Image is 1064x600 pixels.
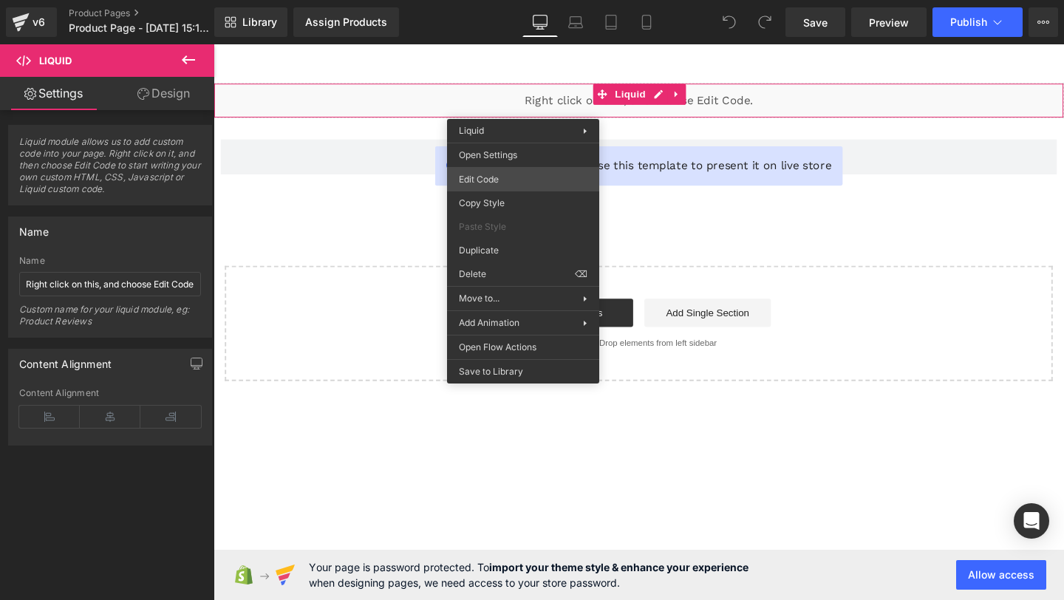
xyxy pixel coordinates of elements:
a: v6 [6,7,57,37]
a: Desktop [522,7,558,37]
div: Name [19,256,201,266]
span: Duplicate [459,244,587,257]
button: Publish [932,7,1023,37]
button: Redo [750,7,780,37]
span: Save [803,15,828,30]
span: Add Animation [459,316,583,330]
span: Liquid module allows us to add custom code into your page. Right click on it, and then choose Edi... [19,136,201,205]
button: More [1029,7,1058,37]
div: Custom name for your liquid module, eg: Product Reviews [19,304,201,337]
span: Move to... [459,292,583,305]
a: New Library [214,7,287,37]
div: v6 [30,13,48,32]
span: Preview [869,15,909,30]
span: Delete [459,267,575,281]
span: Your page is password protected. To when designing pages, we need access to your store password. [309,559,748,590]
span: Paste Style [459,220,587,233]
span: Assign a product [274,120,372,134]
a: Expand / Collapse [477,41,497,64]
a: Laptop [558,7,593,37]
span: Open Settings [459,149,587,162]
span: and use this template to present it on live store [274,119,649,137]
span: Open Flow Actions [459,341,587,354]
div: Assign Products [305,16,387,28]
div: Open Intercom Messenger [1014,503,1049,539]
a: Product Pages [69,7,239,19]
div: Content Alignment [19,388,201,398]
button: Allow access [956,560,1046,590]
span: Library [242,16,277,29]
p: or Drag & Drop elements from left sidebar [35,309,859,319]
span: Liquid [459,125,484,136]
strong: import your theme style & enhance your experience [489,561,748,573]
span: Edit Code [459,173,587,186]
span: Publish [950,16,987,28]
a: Design [110,77,217,110]
a: Preview [851,7,927,37]
div: Name [19,217,49,238]
a: Mobile [629,7,664,37]
span: Save to Library [459,365,587,378]
span: Liquid [39,55,72,67]
span: Copy Style [459,197,587,210]
button: Undo [715,7,744,37]
span: ⌫ [575,267,587,281]
a: Add Single Section [453,267,586,297]
span: Liquid [418,41,458,64]
a: Tablet [593,7,629,37]
a: Explore Blocks [308,267,441,297]
span: Product Page - [DATE] 15:12:10 [69,22,211,34]
div: Content Alignment [19,350,112,370]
